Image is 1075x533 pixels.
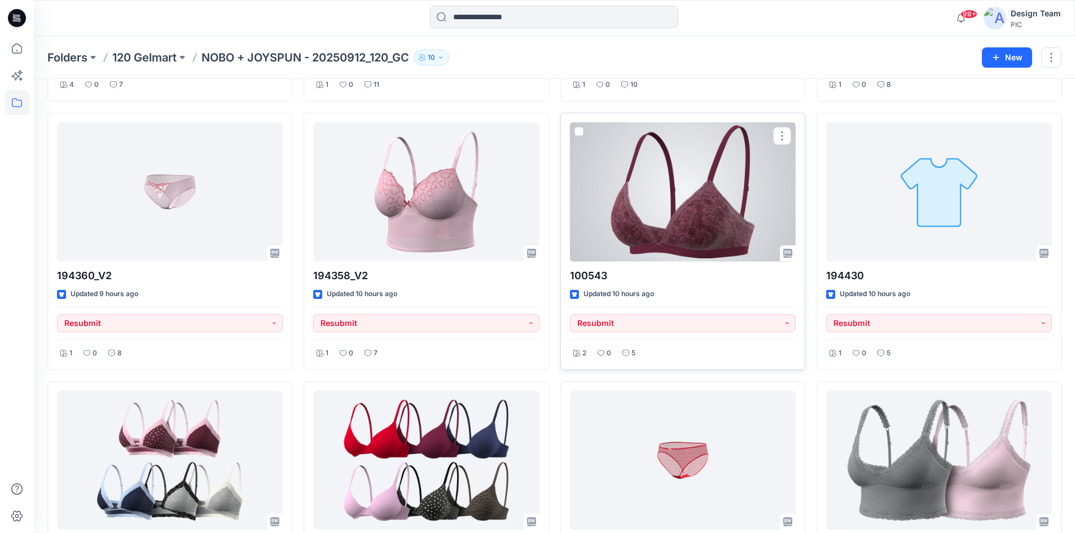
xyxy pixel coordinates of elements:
p: 7 [374,347,378,359]
p: 1 [839,347,841,359]
p: Updated 10 hours ago [840,288,910,300]
a: 194378 [826,391,1052,530]
p: 0 [862,79,866,91]
div: Design Team [1011,7,1061,20]
p: 194430 [826,268,1052,284]
p: 0 [605,79,610,91]
p: 0 [349,79,353,91]
p: 1 [326,79,328,91]
a: 120 Gelmart [112,50,177,65]
p: Updated 10 hours ago [327,288,397,300]
button: New [982,47,1032,68]
a: 194358_V2 [313,122,539,262]
p: 0 [862,347,866,359]
p: 4 [69,79,74,91]
p: 194360_V2 [57,268,283,284]
p: 8 [887,79,891,91]
a: 100543 [570,122,796,262]
p: 100543 [570,268,796,284]
p: Updated 10 hours ago [583,288,654,300]
div: PIC [1011,20,1061,29]
p: 1 [839,79,841,91]
p: 1 [582,79,585,91]
span: 99+ [960,10,977,19]
a: Folders [47,50,87,65]
p: 2 [582,347,586,359]
p: 8 [117,347,122,359]
p: Updated 9 hours ago [71,288,138,300]
p: NOBO + JOYSPUN - 20250912_120_GC [201,50,409,65]
p: 10 [630,79,638,91]
img: avatar [984,7,1006,29]
p: 1 [69,347,72,359]
p: 0 [93,347,97,359]
p: 5 [631,347,635,359]
a: 194376_V1 [570,391,796,530]
p: 5 [887,347,890,359]
p: 11 [374,79,379,91]
p: 10 [428,51,435,64]
p: 194358_V2 [313,268,539,284]
p: 7 [119,79,123,91]
a: 194360_V2 [57,122,283,262]
a: 194438 [57,391,283,530]
a: 171397-OPP Push Up [313,391,539,530]
p: 1 [326,347,328,359]
p: 0 [607,347,611,359]
p: 0 [349,347,353,359]
a: 194430 [826,122,1052,262]
button: 10 [414,50,449,65]
p: 0 [94,79,99,91]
